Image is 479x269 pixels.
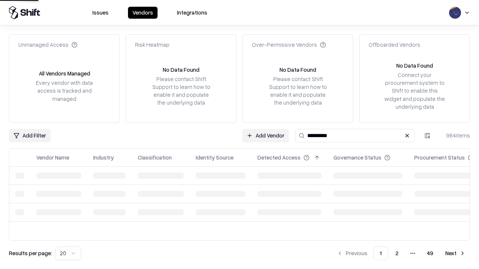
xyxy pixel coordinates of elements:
div: Over-Permissive Vendors [252,41,326,49]
button: Vendors [128,7,158,19]
div: Industry [93,154,114,161]
p: Results per page: [9,249,52,257]
div: All Vendors Managed [39,69,90,77]
div: Please contact Shift Support to learn how to enable it and populate the underlying data [150,75,212,107]
div: 964 items [440,132,470,139]
button: 49 [421,247,439,260]
div: Offboarded Vendors [369,41,420,49]
div: Detected Access [257,154,300,161]
button: 2 [390,247,405,260]
button: 1 [373,247,388,260]
div: Risk Heatmap [135,41,170,49]
button: Integrations [173,7,212,19]
div: Procurement Status [414,154,465,161]
div: No Data Found [280,66,316,74]
button: Next [441,247,470,260]
div: Governance Status [333,154,381,161]
div: Every vendor with data access is tracked and managed [33,79,95,102]
nav: pagination [332,247,470,260]
div: Connect your procurement system to Shift to enable this widget and populate the underlying data [384,71,446,111]
div: Vendor Name [36,154,69,161]
div: Unmanaged Access [18,41,77,49]
button: Add Filter [9,129,51,142]
div: Please contact Shift Support to learn how to enable it and populate the underlying data [267,75,329,107]
button: Issues [88,7,113,19]
div: No Data Found [163,66,199,74]
div: Identity Source [196,154,234,161]
a: Add Vendor [242,129,289,142]
div: No Data Found [396,62,433,69]
div: Classification [138,154,172,161]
